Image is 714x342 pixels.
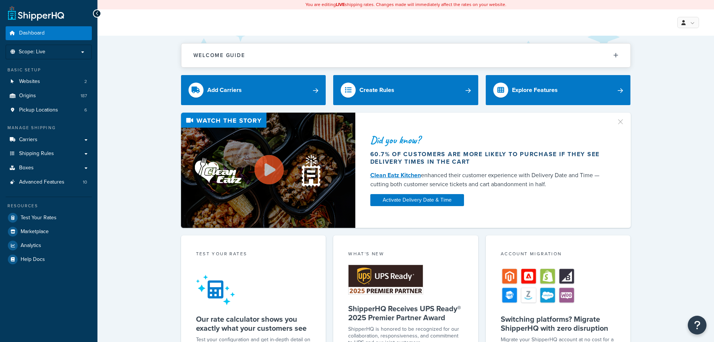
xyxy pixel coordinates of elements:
[512,85,558,95] div: Explore Features
[19,151,54,157] span: Shipping Rules
[19,179,64,185] span: Advanced Features
[181,75,326,105] a: Add Carriers
[21,256,45,263] span: Help Docs
[6,203,92,209] div: Resources
[6,147,92,161] a: Shipping Rules
[501,250,616,259] div: Account Migration
[370,171,421,179] a: Clean Eatz Kitchen
[359,85,394,95] div: Create Rules
[81,93,87,99] span: 187
[19,49,45,55] span: Scope: Live
[370,194,464,206] a: Activate Delivery Date & Time
[19,165,34,171] span: Boxes
[19,107,58,113] span: Pickup Locations
[84,78,87,85] span: 2
[21,243,41,249] span: Analytics
[181,113,355,228] img: Video thumbnail
[6,211,92,224] a: Test Your Rates
[6,125,92,131] div: Manage Shipping
[19,78,40,85] span: Websites
[19,137,37,143] span: Carriers
[6,175,92,189] a: Advanced Features10
[84,107,87,113] span: 6
[6,67,92,73] div: Basic Setup
[336,1,345,8] b: LIVE
[348,304,463,322] h5: ShipperHQ Receives UPS Ready® 2025 Premier Partner Award
[501,315,616,333] h5: Switching platforms? Migrate ShipperHQ with zero disruption
[6,225,92,238] a: Marketplace
[21,229,49,235] span: Marketplace
[6,89,92,103] a: Origins187
[370,151,607,166] div: 60.7% of customers are more likely to purchase if they see delivery times in the cart
[19,93,36,99] span: Origins
[207,85,242,95] div: Add Carriers
[370,171,607,189] div: enhanced their customer experience with Delivery Date and Time — cutting both customer service ti...
[333,75,478,105] a: Create Rules
[19,30,45,36] span: Dashboard
[6,175,92,189] li: Advanced Features
[6,75,92,89] a: Websites2
[196,250,311,259] div: Test your rates
[6,103,92,117] a: Pickup Locations6
[370,135,607,145] div: Did you know?
[688,316,707,334] button: Open Resource Center
[6,26,92,40] a: Dashboard
[6,253,92,266] a: Help Docs
[486,75,631,105] a: Explore Features
[21,215,57,221] span: Test Your Rates
[6,239,92,252] a: Analytics
[181,44,630,67] button: Welcome Guide
[348,250,463,259] div: What's New
[6,133,92,147] a: Carriers
[6,75,92,89] li: Websites
[6,89,92,103] li: Origins
[196,315,311,333] h5: Our rate calculator shows you exactly what your customers see
[83,179,87,185] span: 10
[6,103,92,117] li: Pickup Locations
[6,161,92,175] a: Boxes
[193,53,245,58] h2: Welcome Guide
